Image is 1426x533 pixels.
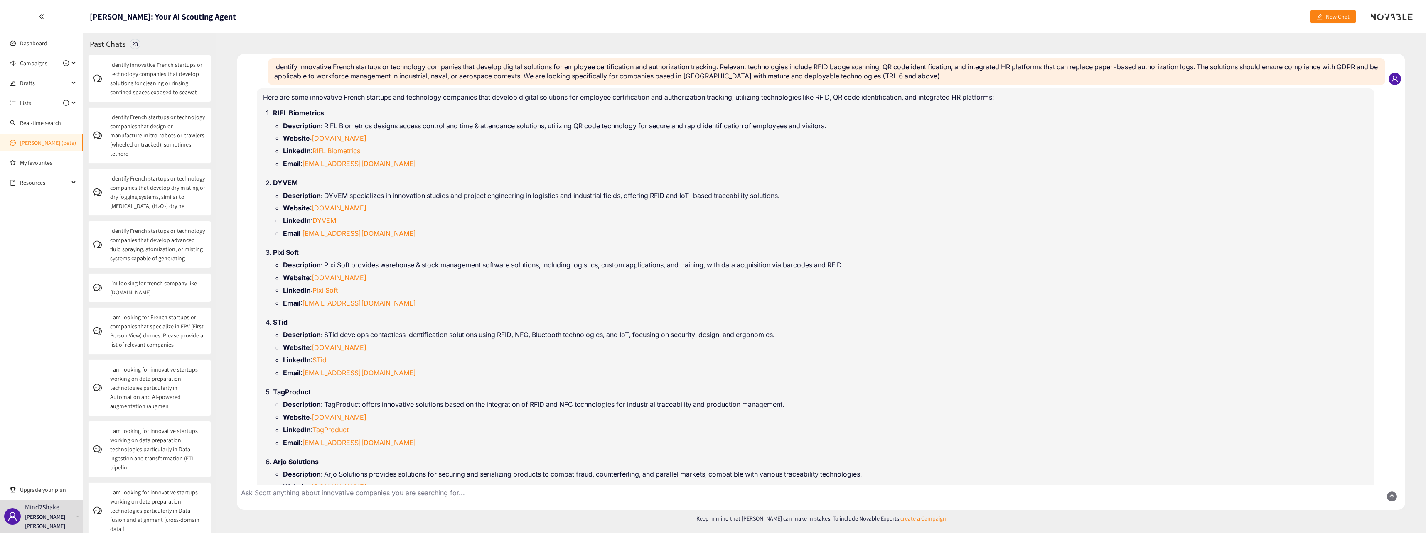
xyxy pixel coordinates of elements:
[283,159,300,168] strong: Email
[10,487,16,493] span: trophy
[110,313,206,349] p: I am looking for French startups or companies that specialize in FPV (First Person View) drones. ...
[312,204,366,212] a: [DOMAIN_NAME]
[302,369,416,377] a: [EMAIL_ADDRESS][DOMAIN_NAME]
[302,159,416,168] a: [EMAIL_ADDRESS][DOMAIN_NAME]
[20,139,76,147] a: [PERSON_NAME] (beta)
[312,274,366,282] a: [DOMAIN_NAME]
[25,502,59,512] p: Mind2Shake
[283,356,311,364] strong: LinkedIn
[283,425,1368,434] li: :
[273,318,288,326] strong: STid
[900,515,946,522] a: create a Campaign
[283,216,1368,225] li: :
[312,286,338,294] a: Pixi Soft
[283,273,1368,282] li: :
[283,274,310,282] strong: Website
[110,365,206,411] p: I am looking for innovative startups working on data preparation technologies particularly in Aut...
[39,14,44,20] span: double-left
[283,400,1368,409] li: : TagProduct offers innovative solutions based on the integration of RFID and NFC technologies fo...
[1317,14,1323,20] span: edit
[283,330,321,339] strong: Description
[283,134,310,142] strong: Website
[283,286,311,294] strong: LinkedIn
[10,100,16,106] span: unordered-list
[20,154,76,171] a: My favourites
[302,299,416,307] a: [EMAIL_ADDRESS][DOMAIN_NAME]
[263,93,1368,102] p: Here are some innovative French startups and technology companies that develop digital solutions ...
[10,180,16,186] span: book
[1291,443,1426,533] iframe: Chat Widget
[283,438,1368,447] li: :
[7,511,17,521] span: user
[1326,12,1350,21] span: New Chat
[312,483,366,491] a: [DOMAIN_NAME]
[283,299,300,307] strong: Email
[283,413,310,421] strong: Website
[237,485,1376,510] textarea: Ask Scott anything about innovative companies you are searching for...
[274,62,1379,81] p: Identify innovative French startups or technology companies that develop digital solutions for em...
[20,39,47,47] a: Dashboard
[273,388,311,396] strong: TagProduct
[283,122,321,130] strong: Description
[283,330,1368,339] li: : STid develops contactless identification solutions using RFID, NFC, Bluetooth technologies, and...
[273,457,319,466] strong: Arjo Solutions
[312,134,366,142] a: [DOMAIN_NAME]
[63,60,69,66] span: plus-circle
[283,355,1368,364] li: :
[93,506,110,515] span: comment
[283,204,310,212] strong: Website
[283,191,1368,200] li: : DYVEM specializes in innovation studies and project engineering in logistics and industrial fie...
[283,470,321,478] strong: Description
[302,438,416,447] a: [EMAIL_ADDRESS][DOMAIN_NAME]
[312,147,360,155] a: RIFL Biometrics
[312,413,366,421] a: [DOMAIN_NAME]
[283,203,1368,213] li: :
[93,74,110,83] span: comment
[110,426,206,472] p: I am looking for innovative startups working on data preparation technologies particularly in Dat...
[283,191,321,200] strong: Description
[283,147,311,155] strong: LinkedIn
[25,512,73,531] p: [PERSON_NAME] [PERSON_NAME]
[283,369,300,377] strong: Email
[1291,443,1426,533] div: Widget de chat
[93,240,110,249] span: comment
[10,60,16,66] span: sound
[20,174,69,191] span: Resources
[312,216,336,225] a: DYVEM
[283,438,300,447] strong: Email
[20,95,31,111] span: Lists
[283,159,1368,168] li: :
[283,229,300,237] strong: Email
[20,482,76,498] span: Upgrade your plan
[273,248,299,257] strong: Pixi Soft
[283,260,1368,269] li: : Pixi Soft provides warehouse & stock management software solutions, including logistics, custom...
[283,413,1368,422] li: :
[283,469,1368,479] li: : Arjo Solutions provides solutions for securing and serializing products to combat fraud, counte...
[93,384,110,392] span: comment
[63,100,69,106] span: plus-circle
[20,75,69,91] span: Drafts
[283,134,1368,143] li: :
[283,343,310,352] strong: Website
[283,482,1368,491] li: :
[312,425,349,434] a: TagProduct
[283,261,321,269] strong: Description
[20,119,61,127] a: Real-time search
[283,483,310,491] strong: Website
[93,284,110,292] span: comment
[283,298,1368,308] li: :
[237,514,1405,523] p: Keep in mind that [PERSON_NAME] can make mistakes. To include Novable Experts,
[283,229,1368,238] li: :
[302,229,416,237] a: [EMAIL_ADDRESS][DOMAIN_NAME]
[312,356,327,364] a: STid
[283,368,1368,377] li: :
[110,112,206,158] p: Identify French startups or technology companies that design or manufacture micro-robots or crawl...
[273,178,298,187] strong: DYVEM
[312,343,366,352] a: [DOMAIN_NAME]
[283,425,311,434] strong: LinkedIn
[283,121,1368,130] li: : RIFL Biometrics designs access control and time & attendance solutions, utilizing QR code techn...
[93,445,110,453] span: comment
[93,131,110,139] span: comment
[20,55,47,71] span: Campaigns
[130,39,140,49] div: 23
